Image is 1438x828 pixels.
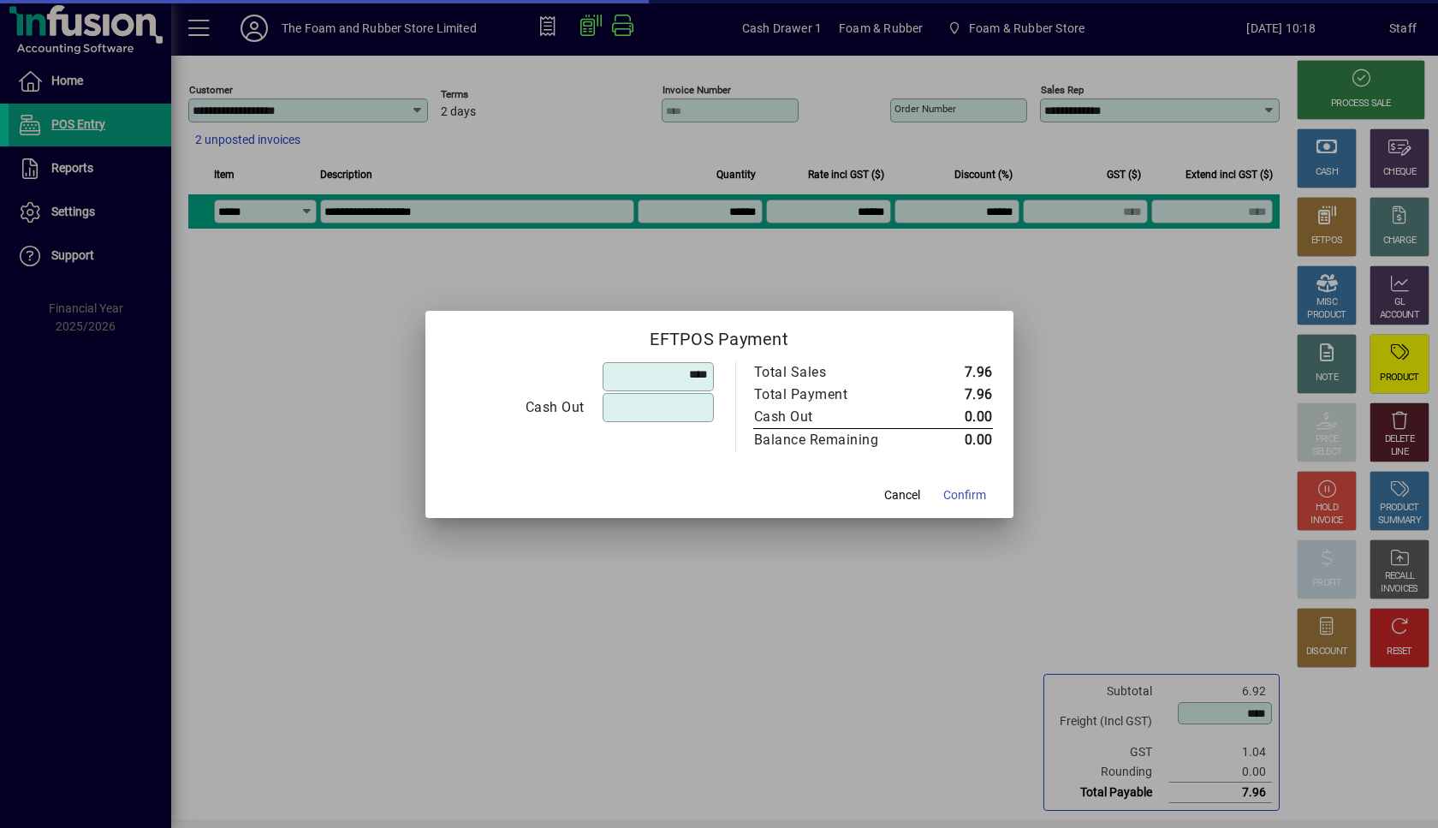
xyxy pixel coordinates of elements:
[754,430,898,450] div: Balance Remaining
[915,384,993,406] td: 7.96
[753,384,915,406] td: Total Payment
[936,480,993,511] button: Confirm
[884,486,920,504] span: Cancel
[915,428,993,451] td: 0.00
[447,397,585,418] div: Cash Out
[943,486,986,504] span: Confirm
[753,361,915,384] td: Total Sales
[915,406,993,429] td: 0.00
[425,311,1013,360] h2: EFTPOS Payment
[915,361,993,384] td: 7.96
[875,480,930,511] button: Cancel
[754,407,898,427] div: Cash Out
